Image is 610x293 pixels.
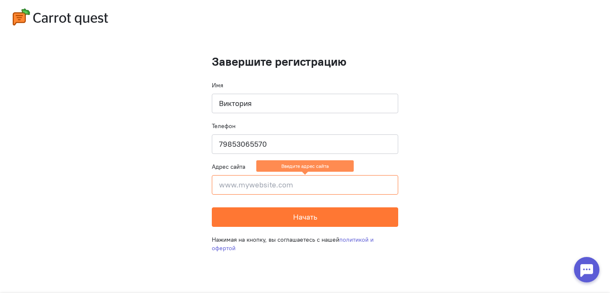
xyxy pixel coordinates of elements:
img: carrot-quest-logo.svg [13,8,108,25]
button: Начать [212,207,398,227]
a: здесь [449,17,464,23]
button: Я согласен [490,8,532,25]
div: Нажимая на кнопку, вы соглашаетесь с нашей [212,227,398,261]
a: политикой и офертой [212,236,374,252]
input: www.mywebsite.com [212,175,398,195]
div: Мы используем cookies для улучшения работы сайта, анализа трафика и персонализации. Используя сай... [76,9,480,24]
label: Имя [212,81,223,89]
input: +79001110101 [212,134,398,154]
span: Я согласен [497,12,525,21]
label: Адрес сайта [212,162,245,171]
span: Начать [293,212,317,222]
h1: Завершите регистрацию [212,55,398,68]
input: Ваше имя [212,94,398,113]
ng-message: Введите адрес сайта [256,160,354,172]
label: Телефон [212,122,236,130]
